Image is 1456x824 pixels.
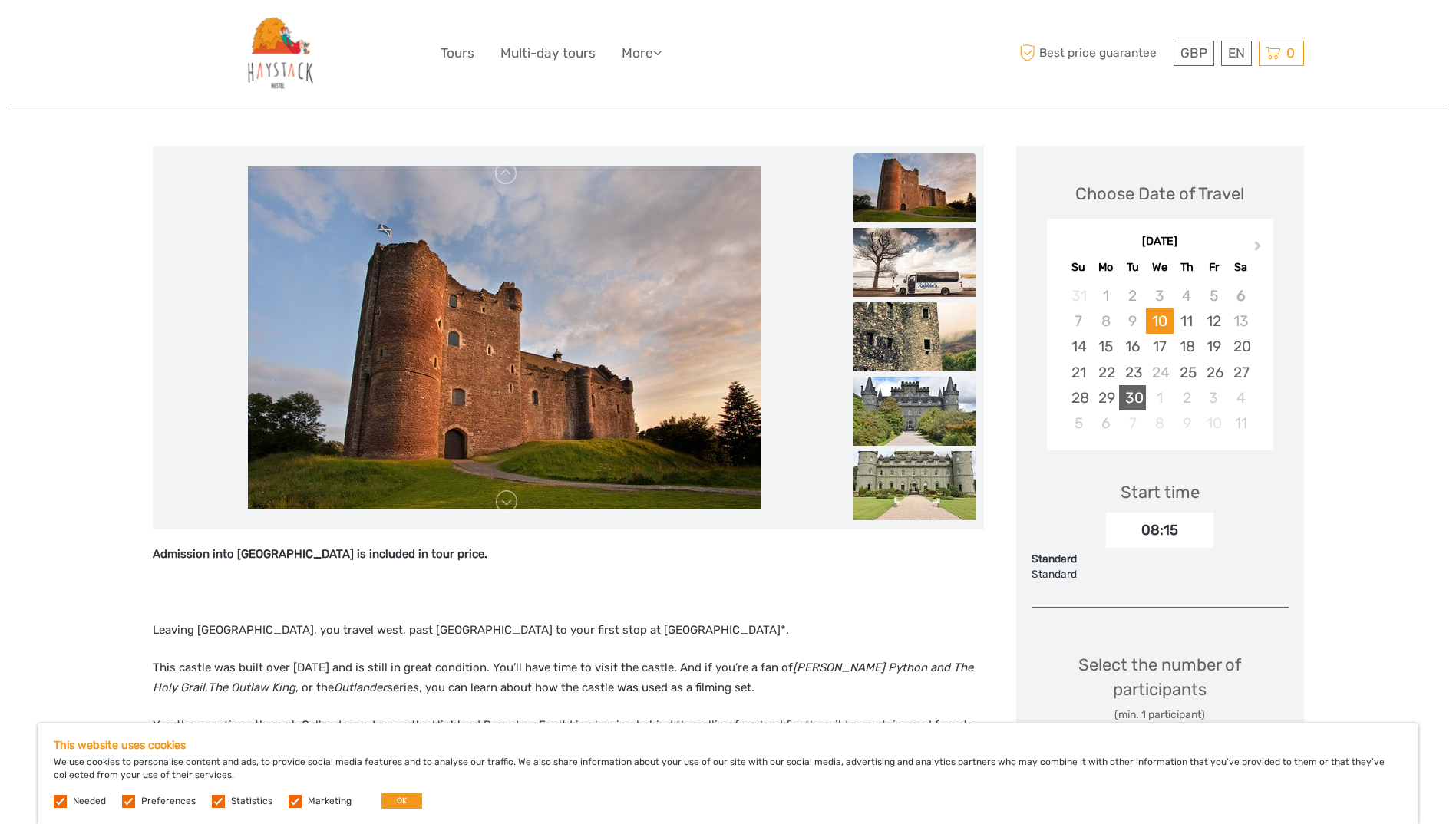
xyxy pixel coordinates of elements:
[1200,385,1227,410] div: Choose Friday, October 3rd, 2025
[1227,385,1254,410] div: Choose Saturday, October 4th, 2025
[248,166,761,509] img: 702b342977be410aa9e9f5396bd25dd5_main_slider.jpg
[1174,257,1200,278] div: Th
[1174,410,1200,436] div: Not available Thursday, October 9th, 2025
[1174,360,1200,385] div: Choose Thursday, September 25th, 2025
[1047,234,1273,250] div: [DATE]
[1174,385,1200,410] div: Choose Thursday, October 2nd, 2025
[153,658,984,697] p: This castle was built over [DATE] and is still in great condition. You’ll have time to visit the ...
[1174,334,1200,359] div: Choose Thursday, September 18th, 2025
[1227,334,1254,359] div: Choose Saturday, September 20th, 2025
[1227,308,1254,334] div: Not available Saturday, September 13th, 2025
[1075,182,1244,206] div: Choose Date of Travel
[1119,257,1146,278] div: Tu
[1065,283,1092,308] div: Not available Sunday, August 31st, 2025
[153,716,984,755] p: You then continue through Callander and cross the Highland Boundary Fault Line leaving behind the...
[1227,257,1254,278] div: Sa
[239,12,322,95] img: 1301-9aa44bc8-7d90-4b96-8d1a-1ed08fd096df_logo_big.jpg
[1065,410,1092,436] div: Choose Sunday, October 5th, 2025
[1032,567,1289,582] div: Standard
[1227,283,1254,308] div: Not available Saturday, September 6th, 2025
[21,27,173,39] p: We're away right now. Please check back later!
[208,681,295,694] em: The Outlaw King
[1180,45,1207,61] span: GBP
[1200,410,1227,436] div: Not available Friday, October 10th, 2025
[500,42,596,64] a: Multi-day tours
[1065,360,1092,385] div: Choose Sunday, September 21st, 2025
[1174,283,1200,308] div: Not available Thursday, September 4th, 2025
[1119,360,1146,385] div: Choose Tuesday, September 23rd, 2025
[177,24,195,42] button: Open LiveChat chat widget
[1092,257,1119,278] div: Mo
[1119,385,1146,410] div: Choose Tuesday, September 30th, 2025
[441,42,474,64] a: Tours
[1200,334,1227,359] div: Choose Friday, September 19th, 2025
[153,661,973,694] em: [PERSON_NAME] Python and The Holy Grail
[1200,308,1227,334] div: Choose Friday, September 12th, 2025
[1221,41,1252,66] div: EN
[1227,410,1254,436] div: Choose Saturday, October 11th, 2025
[381,793,422,809] button: OK
[1092,334,1119,359] div: Choose Monday, September 15th, 2025
[1146,360,1173,385] div: Not available Wednesday, September 24th, 2025
[1016,41,1170,66] span: Best price guarantee
[1032,552,1289,567] div: Standard
[1200,283,1227,308] div: Not available Friday, September 5th, 2025
[1119,334,1146,359] div: Choose Tuesday, September 16th, 2025
[1092,283,1119,308] div: Not available Monday, September 1st, 2025
[1200,360,1227,385] div: Choose Friday, September 26th, 2025
[1247,238,1272,262] button: Next Month
[1092,410,1119,436] div: Choose Monday, October 6th, 2025
[1146,257,1173,278] div: We
[853,377,976,446] img: ee779dd389a449cba13aac50958d78eb_slider_thumbnail.jpg
[1065,385,1092,410] div: Choose Sunday, September 28th, 2025
[853,451,976,520] img: a2e57f3d21984d93bc014ab2d38083ab_slider_thumbnail.jpg
[73,795,106,808] label: Needed
[1065,334,1092,359] div: Choose Sunday, September 14th, 2025
[231,795,272,808] label: Statistics
[1065,257,1092,278] div: Su
[153,621,984,641] p: Leaving [GEOGRAPHIC_DATA], you travel west, past [GEOGRAPHIC_DATA] to your first stop at [GEOGRAP...
[1227,360,1254,385] div: Choose Saturday, September 27th, 2025
[1119,283,1146,308] div: Not available Tuesday, September 2nd, 2025
[1146,308,1173,334] div: Choose Wednesday, September 10th, 2025
[1065,308,1092,334] div: Not available Sunday, September 7th, 2025
[1146,334,1173,359] div: Choose Wednesday, September 17th, 2025
[1121,480,1200,504] div: Start time
[141,795,196,808] label: Preferences
[1146,283,1173,308] div: Not available Wednesday, September 3rd, 2025
[54,739,1402,752] h5: This website uses cookies
[38,723,1418,824] div: We use cookies to personalise content and ads, to provide social media features and to analyse ou...
[1174,308,1200,334] div: Choose Thursday, September 11th, 2025
[1032,707,1289,723] div: (min. 1 participant)
[853,153,976,222] img: 702b342977be410aa9e9f5396bd25dd5_slider_thumbnail.jpg
[1106,513,1213,548] div: 08:15
[1119,308,1146,334] div: Not available Tuesday, September 9th, 2025
[853,228,976,297] img: fef5df64ed7e44238756af2706abf0e9_slider_thumbnail.jpeg
[1092,308,1119,334] div: Not available Monday, September 8th, 2025
[334,681,387,694] em: Outlander
[1284,45,1297,61] span: 0
[622,42,662,64] a: More
[1092,360,1119,385] div: Choose Monday, September 22nd, 2025
[1032,653,1289,723] div: Select the number of participants
[1092,385,1119,410] div: Choose Monday, September 29th, 2025
[853,302,976,371] img: 604a287052f1407bb93014aab5f5153f_slider_thumbnail.jpg
[1052,283,1268,436] div: month 2025-09
[1146,385,1173,410] div: Choose Wednesday, October 1st, 2025
[1119,410,1146,436] div: Not available Tuesday, October 7th, 2025
[1146,410,1173,436] div: Not available Wednesday, October 8th, 2025
[153,547,487,561] strong: Admission into [GEOGRAPHIC_DATA] is included in tour price.
[308,795,352,808] label: Marketing
[1200,257,1227,278] div: Fr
